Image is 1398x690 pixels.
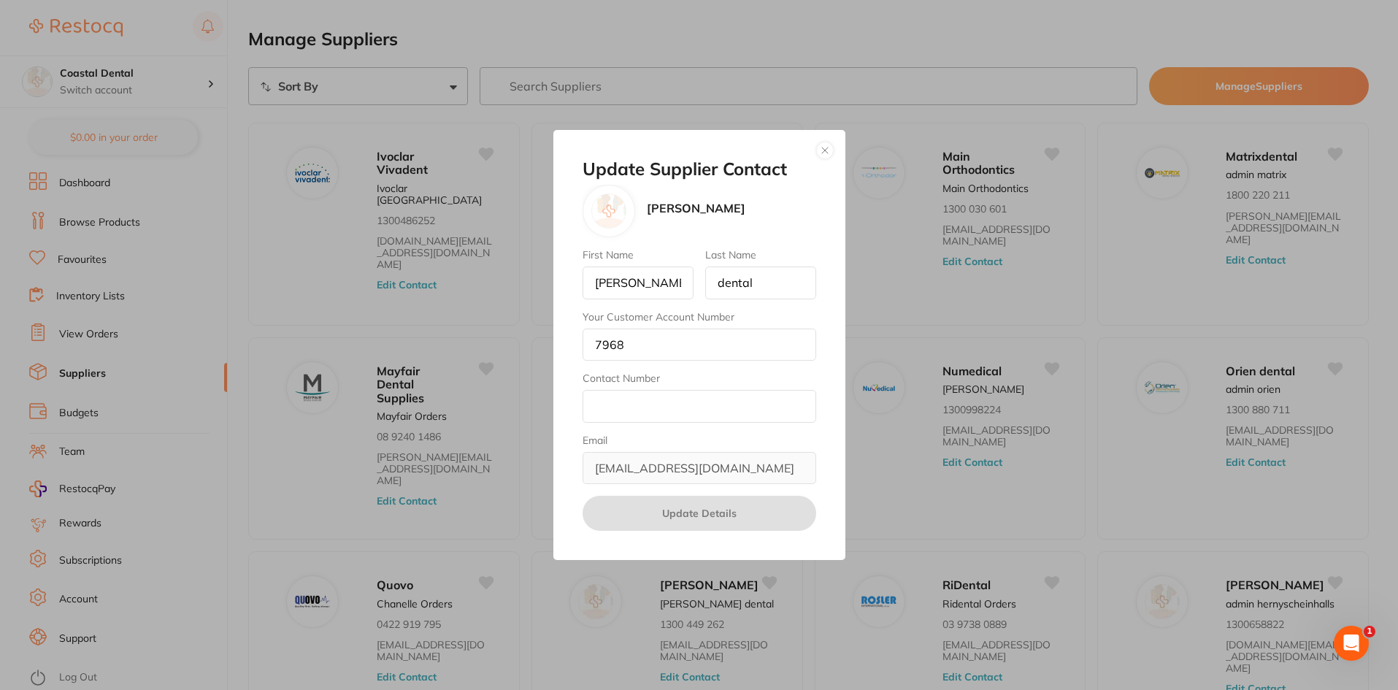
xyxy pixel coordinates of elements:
label: Last Name [705,249,816,261]
label: Your Customer Account Number [583,311,816,323]
img: Adam Dental [591,193,626,229]
iframe: Intercom live chat [1334,626,1369,661]
label: Contact Number [583,372,816,384]
h2: Update Supplier Contact [583,159,816,180]
span: 1 [1364,626,1375,637]
label: First Name [583,249,694,261]
p: [PERSON_NAME] [647,202,745,215]
button: Update Details [583,496,816,531]
label: Email [583,434,816,446]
